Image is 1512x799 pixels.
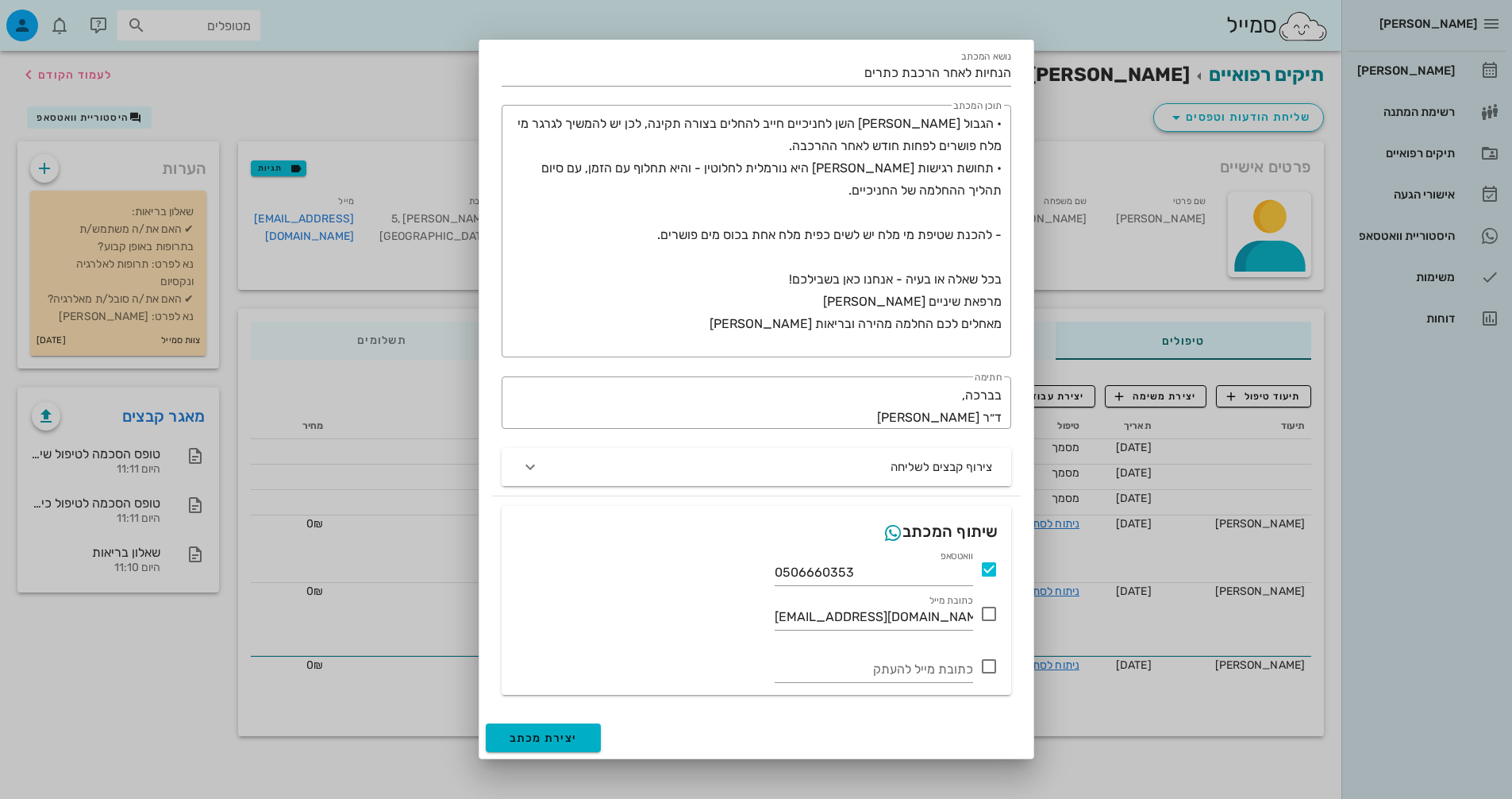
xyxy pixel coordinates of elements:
[502,448,1011,486] button: צירוף קבצים לשליחה
[953,100,1002,112] label: תוכן המכתב
[975,372,1002,384] label: חתימה
[510,731,578,745] span: יצירת מכתב
[486,724,602,752] button: יצירת מכתב
[961,51,1011,63] label: נושא המכתב
[940,550,972,562] label: וואטסאפ
[929,595,973,607] label: כתובת מייל
[883,519,998,544] div: שיתוף המכתב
